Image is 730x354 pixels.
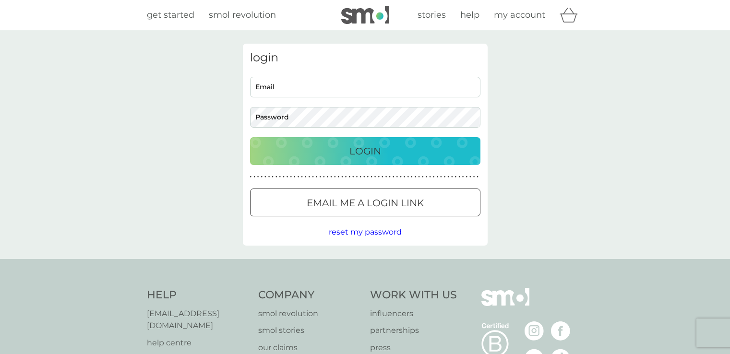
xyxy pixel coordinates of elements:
p: ● [436,175,438,179]
p: ● [374,175,376,179]
p: ● [348,175,350,179]
p: ● [433,175,435,179]
p: ● [352,175,354,179]
p: ● [389,175,391,179]
p: ● [473,175,475,179]
div: basket [560,5,584,24]
p: ● [378,175,380,179]
p: ● [287,175,288,179]
p: ● [301,175,303,179]
p: ● [407,175,409,179]
p: ● [363,175,365,179]
p: ● [345,175,347,179]
p: ● [382,175,383,179]
p: ● [477,175,479,179]
p: ● [327,175,329,179]
p: ● [298,175,299,179]
p: ● [309,175,311,179]
p: ● [338,175,340,179]
p: ● [415,175,417,179]
p: ● [440,175,442,179]
a: [EMAIL_ADDRESS][DOMAIN_NAME] [147,307,249,332]
p: ● [323,175,325,179]
p: ● [305,175,307,179]
a: stories [418,8,446,22]
p: ● [316,175,318,179]
p: ● [272,175,274,179]
p: ● [458,175,460,179]
p: ● [268,175,270,179]
p: ● [462,175,464,179]
a: my account [494,8,545,22]
a: smol stories [258,324,360,337]
a: help [460,8,479,22]
h4: Help [147,288,249,303]
a: smol revolution [209,8,276,22]
a: our claims [258,342,360,354]
p: ● [312,175,314,179]
p: Email me a login link [307,195,424,211]
h4: Work With Us [370,288,457,303]
span: help [460,10,479,20]
span: get started [147,10,194,20]
a: get started [147,8,194,22]
p: ● [294,175,296,179]
p: ● [334,175,336,179]
p: ● [411,175,413,179]
p: ● [447,175,449,179]
p: ● [330,175,332,179]
p: ● [393,175,395,179]
p: ● [359,175,361,179]
span: smol revolution [209,10,276,20]
p: ● [426,175,428,179]
p: ● [261,175,263,179]
h3: login [250,51,480,65]
p: ● [264,175,266,179]
p: Login [349,143,381,159]
p: ● [400,175,402,179]
p: ● [404,175,406,179]
p: ● [444,175,446,179]
a: smol revolution [258,307,360,320]
p: ● [290,175,292,179]
a: partnerships [370,324,457,337]
p: ● [371,175,372,179]
p: ● [250,175,252,179]
a: help centre [147,337,249,349]
span: reset my password [329,227,402,236]
p: ● [367,175,369,179]
p: ● [319,175,321,179]
a: press [370,342,457,354]
p: ● [279,175,281,179]
h4: Company [258,288,360,303]
img: visit the smol Instagram page [525,321,544,341]
p: ● [396,175,398,179]
p: ● [275,175,277,179]
p: ● [341,175,343,179]
a: influencers [370,307,457,320]
img: smol [481,288,529,320]
p: ● [356,175,358,179]
img: smol [341,6,389,24]
p: ● [257,175,259,179]
p: ● [283,175,285,179]
span: stories [418,10,446,20]
button: Email me a login link [250,189,480,216]
p: ● [253,175,255,179]
button: reset my password [329,226,402,238]
button: Login [250,137,480,165]
p: ● [469,175,471,179]
p: ● [455,175,457,179]
p: ● [422,175,424,179]
img: visit the smol Facebook page [551,321,570,341]
span: my account [494,10,545,20]
p: ● [451,175,453,179]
